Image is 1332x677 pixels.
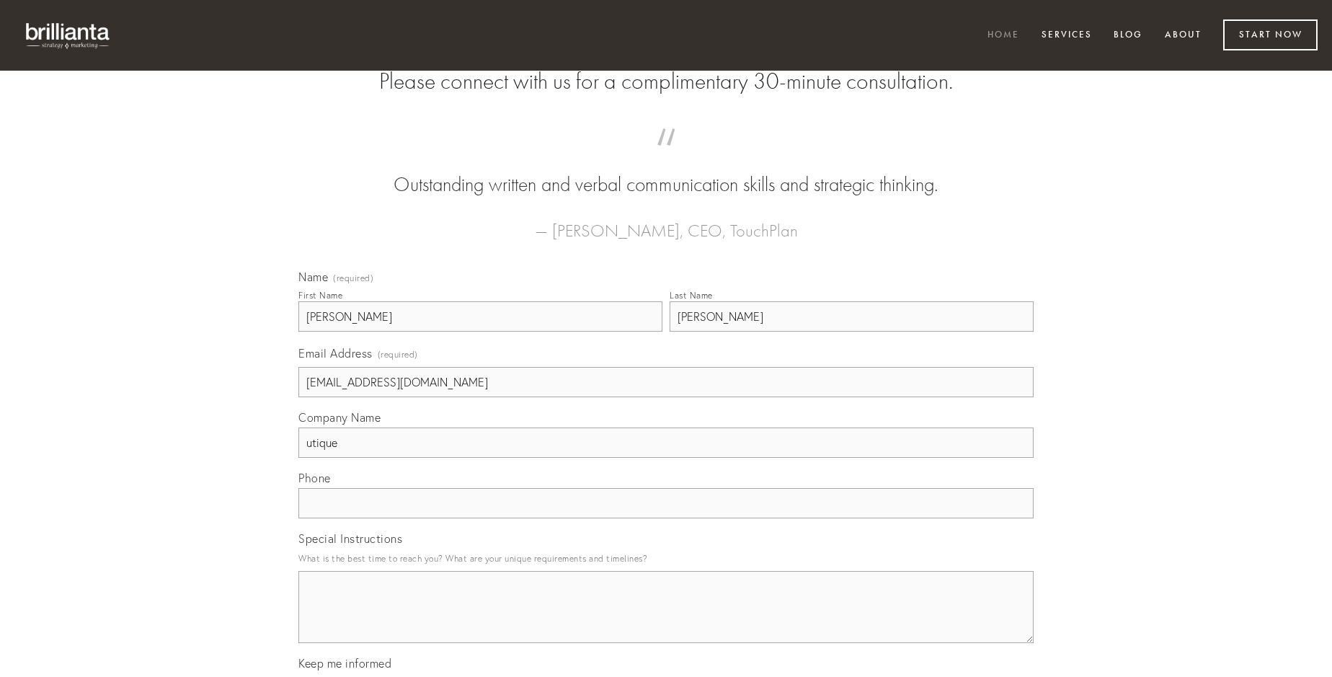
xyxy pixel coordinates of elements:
[1104,24,1152,48] a: Blog
[298,68,1034,95] h2: Please connect with us for a complimentary 30-minute consultation.
[298,471,331,485] span: Phone
[321,199,1011,245] figcaption: — [PERSON_NAME], CEO, TouchPlan
[1155,24,1211,48] a: About
[298,290,342,301] div: First Name
[333,274,373,283] span: (required)
[298,656,391,671] span: Keep me informed
[298,346,373,360] span: Email Address
[978,24,1029,48] a: Home
[298,549,1034,568] p: What is the best time to reach you? What are your unique requirements and timelines?
[298,531,402,546] span: Special Instructions
[298,410,381,425] span: Company Name
[378,345,418,364] span: (required)
[1223,19,1318,50] a: Start Now
[14,14,123,56] img: brillianta - research, strategy, marketing
[298,270,328,284] span: Name
[321,143,1011,199] blockquote: Outstanding written and verbal communication skills and strategic thinking.
[1032,24,1101,48] a: Services
[670,290,713,301] div: Last Name
[321,143,1011,171] span: “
